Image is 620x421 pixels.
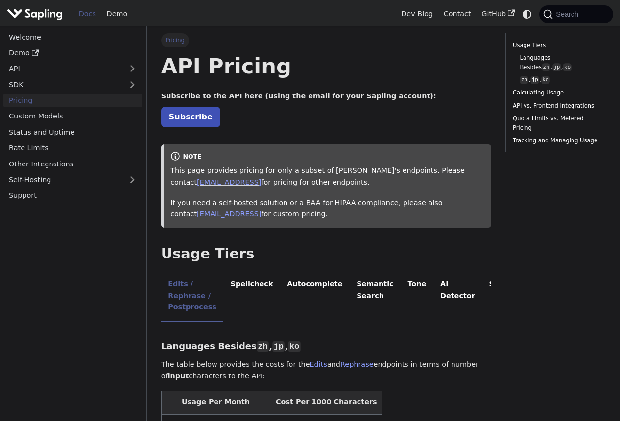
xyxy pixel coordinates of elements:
li: SDK [482,272,512,322]
a: Sapling.aiSapling.ai [7,7,66,21]
span: Pricing [161,33,189,47]
button: Expand sidebar category 'SDK' [122,77,142,92]
a: [EMAIL_ADDRESS] [197,210,261,218]
a: GitHub [476,6,520,22]
a: Welcome [3,30,142,44]
code: jp [272,341,285,352]
strong: Subscribe to the API here (using the email for your Sapling account): [161,92,436,100]
a: Status and Uptime [3,125,142,139]
span: Search [553,10,584,18]
a: Custom Models [3,109,142,123]
code: jp [530,76,539,84]
a: Quota Limits vs. Metered Pricing [513,114,602,133]
a: Calculating Usage [513,88,602,97]
a: Rate Limits [3,141,142,155]
h2: Usage Tiers [161,245,491,263]
a: Demo [101,6,133,22]
code: jp [552,63,561,71]
button: Expand sidebar category 'API' [122,62,142,76]
a: Support [3,188,142,203]
li: Autocomplete [280,272,350,322]
a: [EMAIL_ADDRESS] [197,178,261,186]
code: ko [288,341,300,352]
th: Usage Per Month [161,391,270,414]
li: AI Detector [433,272,482,322]
p: This page provides pricing for only a subset of [PERSON_NAME]'s endpoints. Please contact for pri... [170,165,484,188]
a: Self-Hosting [3,173,142,187]
div: note [170,151,484,163]
th: Cost Per 1000 Characters [270,391,382,414]
a: SDK [3,77,122,92]
a: Other Integrations [3,157,142,171]
a: Docs [73,6,101,22]
img: Sapling.ai [7,7,63,21]
a: Dev Blog [396,6,438,22]
h3: Languages Besides , , [161,341,491,352]
code: zh [542,63,550,71]
a: Usage Tiers [513,41,602,50]
p: If you need a self-hosted solution or a BAA for HIPAA compliance, please also contact for custom ... [170,197,484,221]
button: Switch between dark and light mode (currently system mode) [520,7,534,21]
li: Spellcheck [223,272,280,322]
a: Rephrase [340,360,374,368]
h1: API Pricing [161,53,491,79]
a: Demo [3,46,142,60]
a: zh,jp,ko [520,75,598,85]
strong: input [168,372,189,380]
a: Tracking and Managing Usage [513,136,602,145]
a: Languages Besideszh,jp,ko [520,53,598,72]
code: zh [257,341,269,352]
code: ko [541,76,550,84]
a: API vs. Frontend Integrations [513,101,602,111]
li: Edits / Rephrase / Postprocess [161,272,223,322]
code: ko [563,63,572,71]
a: API [3,62,122,76]
a: Edits [310,360,327,368]
a: Subscribe [161,107,220,127]
nav: Breadcrumbs [161,33,491,47]
li: Tone [401,272,433,322]
button: Search (Command+K) [539,5,613,23]
p: The table below provides the costs for the and endpoints in terms of number of characters to the ... [161,359,491,382]
code: zh [520,76,528,84]
li: Semantic Search [350,272,401,322]
a: Contact [438,6,477,22]
a: Pricing [3,94,142,108]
